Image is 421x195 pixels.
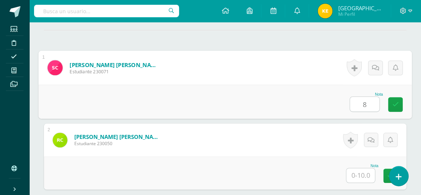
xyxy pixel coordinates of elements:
[70,61,160,69] a: [PERSON_NAME] [PERSON_NAME]
[70,68,160,75] span: Estudiante 230071
[350,97,379,111] input: 0-10.0
[48,60,63,75] img: ece0b5ae0b509dde2f5432d528b628ea.png
[318,4,332,18] img: cac69b3a1053a0e96759db03ee3b121c.png
[346,164,378,168] div: Nota
[74,133,162,140] a: [PERSON_NAME] [PERSON_NAME]
[53,133,67,147] img: f84853456976422e7384578dd5b560e8.png
[346,168,375,183] input: 0-10.0
[350,92,383,96] div: Nota
[338,4,382,12] span: [GEOGRAPHIC_DATA]
[34,5,179,17] input: Busca un usuario...
[338,11,382,17] span: Mi Perfil
[74,140,162,147] span: Estudiante 230050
